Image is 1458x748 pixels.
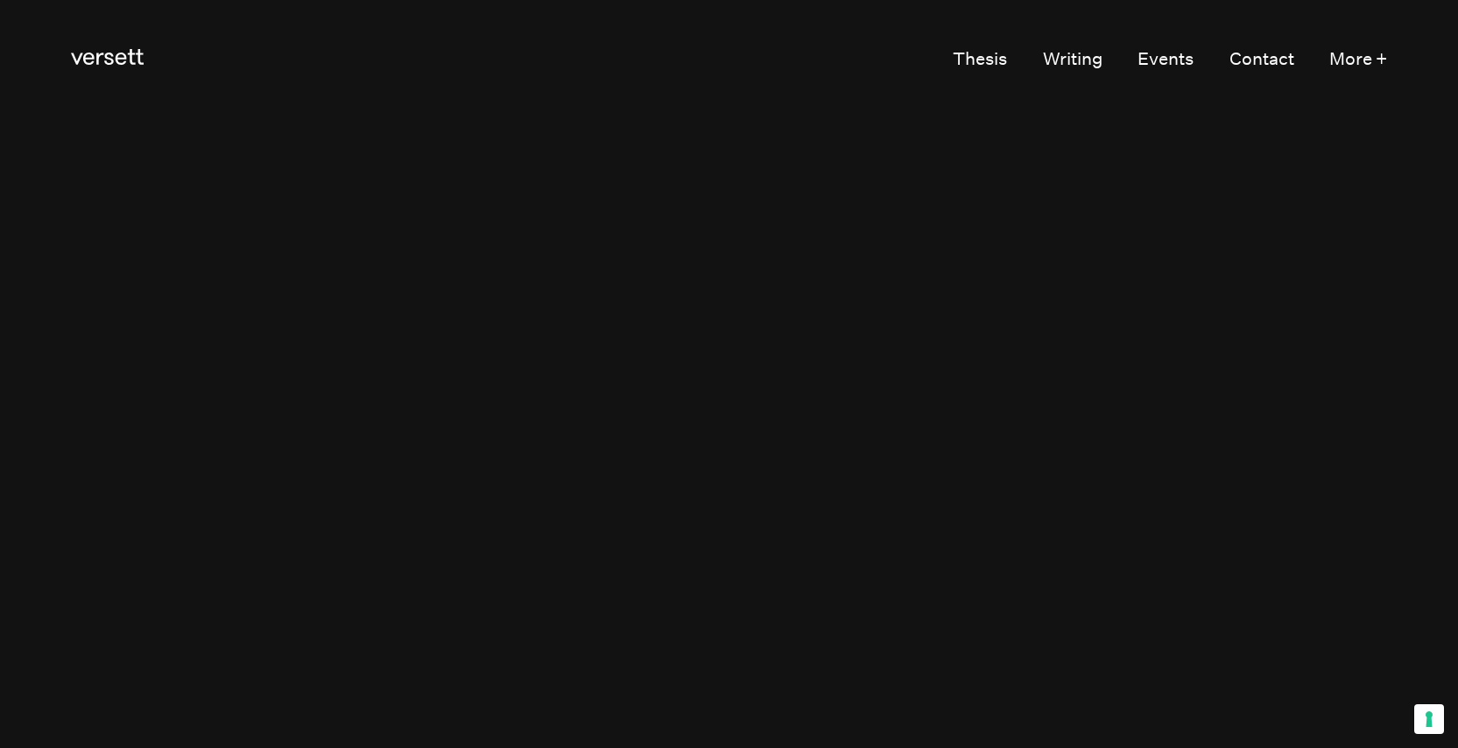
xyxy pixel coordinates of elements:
[953,43,1007,76] a: Thesis
[1229,43,1294,76] a: Contact
[1414,704,1444,734] button: Your consent preferences for tracking technologies
[1043,43,1102,76] a: Writing
[1138,43,1194,76] a: Events
[1329,43,1387,76] button: More +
